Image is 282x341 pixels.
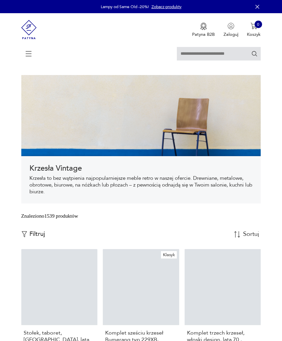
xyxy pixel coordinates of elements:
[21,212,78,220] div: Znaleziono 1539 produktów
[151,4,182,9] a: Zobacz produkty
[21,13,37,46] img: Patyna - sklep z meblami i dekoracjami vintage
[29,175,253,195] p: Krzesła to bez wątpienia najpopularniejsze meble retro w naszej ofercie. Drewniane, metalowe, obr...
[200,23,207,30] img: Ikona medalu
[21,75,261,156] img: bc88ca9a7f9d98aff7d4658ec262dcea.jpg
[255,21,262,28] div: 0
[251,23,257,29] img: Ikona koszyka
[21,231,27,237] img: Ikonka filtrowania
[251,50,258,57] button: Szukaj
[192,31,215,38] p: Patyna B2B
[101,4,149,9] p: Lampy od Same Old -20%!
[192,23,215,38] a: Ikona medaluPatyna B2B
[228,23,234,29] img: Ikonka użytkownika
[21,230,45,238] button: Filtruj
[234,231,240,238] img: Sort Icon
[192,23,215,38] button: Patyna B2B
[29,230,45,238] p: Filtruj
[243,231,260,237] div: Sortuj według daty dodania
[224,31,238,38] p: Zaloguj
[224,23,238,38] button: Zaloguj
[247,31,261,38] p: Koszyk
[247,23,261,38] button: 0Koszyk
[29,164,253,172] h1: Krzesła Vintage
